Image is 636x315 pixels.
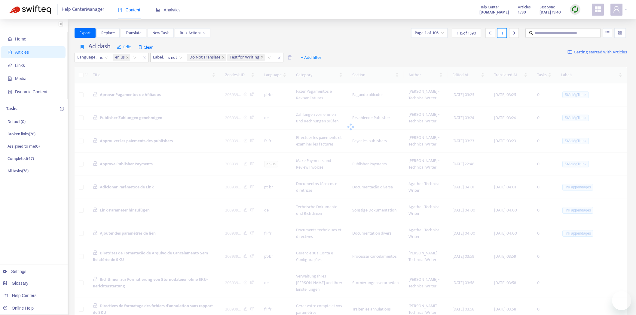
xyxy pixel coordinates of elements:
span: left [488,31,492,35]
span: link [8,63,12,67]
span: + Add filter [301,54,322,61]
span: Dynamic Content [15,89,47,94]
button: unordered-list [603,28,612,38]
a: Glossary [3,281,28,286]
p: All tasks ( 78 ) [8,168,29,174]
strong: [DATE] 19:40 [540,9,561,16]
span: Getting started with Articles [574,49,627,56]
span: close [126,56,129,59]
img: image-link [567,50,572,55]
span: close [261,56,264,59]
span: Media [15,76,26,81]
span: Help Center Manager [62,4,104,15]
iframe: Button to launch messaging window [612,291,631,310]
button: + Add filter [296,53,326,62]
strong: 1590 [518,9,526,16]
span: file-image [8,76,12,81]
a: [DOMAIN_NAME] [479,9,509,16]
div: 1 [497,28,507,38]
a: Online Help [3,306,34,310]
span: Help Centers [12,293,37,298]
span: close [275,54,283,61]
span: Analytics [156,7,181,12]
span: Bulk Actions [180,30,206,36]
span: en-us [113,54,130,61]
button: Replace [96,28,120,38]
span: Last Sync [540,4,555,10]
span: Language : [75,53,97,62]
span: delete [287,55,292,60]
h4: Ad dash [88,42,111,50]
span: down [203,31,206,34]
span: is [100,53,108,62]
button: New Task [148,28,174,38]
span: Help Center [479,4,499,10]
span: Articles [518,4,531,10]
img: sync.dc5367851b00ba804db3.png [571,6,579,13]
span: Home [15,37,26,41]
a: Getting started with Articles [567,42,627,62]
img: Swifteq [9,5,51,14]
span: Do Not Translate [187,54,226,61]
span: user [613,6,620,13]
span: is not [167,53,182,62]
span: close [141,54,148,61]
span: delete [138,45,142,49]
span: Content [118,7,140,12]
button: Translate [121,28,146,38]
span: Links [15,63,25,68]
span: 1 - 15 of 1590 [457,30,476,36]
span: container [8,90,12,94]
span: New Task [152,30,169,36]
span: right [512,31,516,35]
button: Export [75,28,96,38]
span: Articles [15,50,29,55]
span: unordered-list [605,31,610,35]
span: close [222,56,225,59]
a: Settings [3,269,26,274]
p: Broken links ( 78 ) [8,131,35,137]
span: Export [79,30,91,36]
span: Clear [135,42,156,52]
span: en-us [115,54,125,61]
span: area-chart [156,8,160,12]
p: Completed ( 47 ) [8,155,34,162]
span: book [118,8,122,12]
span: Translate [126,30,142,36]
span: Label : [151,53,165,62]
span: Replace [101,30,115,36]
span: account-book [8,50,12,54]
span: edit [117,44,121,49]
span: appstore [594,6,601,13]
span: home [8,37,12,41]
p: Assigned to me ( 0 ) [8,143,40,149]
span: Test for Writing [230,54,259,61]
p: Tasks [6,105,17,112]
span: Edit [117,43,131,51]
span: search [529,31,533,35]
button: editEdit [112,42,136,52]
span: plus-circle [60,107,64,111]
span: Do Not Translate [189,54,221,61]
button: Bulk Actionsdown [175,28,210,38]
p: Default ( 0 ) [8,118,26,125]
span: Test for Writing [227,54,265,61]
